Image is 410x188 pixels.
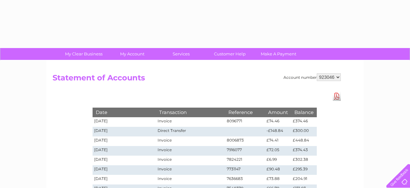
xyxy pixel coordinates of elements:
[156,108,225,117] th: Transaction
[291,156,317,165] td: £302.38
[265,136,291,146] td: £74.41
[283,73,341,81] div: Account number
[57,48,110,60] a: My Clear Business
[265,127,291,136] td: -£148.84
[291,127,317,136] td: £300.00
[156,175,225,184] td: Invoice
[265,175,291,184] td: £73.88
[93,165,156,175] td: [DATE]
[291,146,317,156] td: £374.43
[291,117,317,127] td: £374.46
[225,136,265,146] td: 8006873
[225,175,265,184] td: 7636683
[156,136,225,146] td: Invoice
[93,175,156,184] td: [DATE]
[53,73,341,86] h2: Statement of Accounts
[291,108,317,117] th: Balance
[291,136,317,146] td: £448.84
[93,108,156,117] th: Date
[291,165,317,175] td: £295.39
[252,48,305,60] a: Make A Payment
[265,156,291,165] td: £6.99
[156,165,225,175] td: Invoice
[265,117,291,127] td: £74.46
[265,165,291,175] td: £90.48
[291,175,317,184] td: £204.91
[225,165,265,175] td: 7731147
[265,108,291,117] th: Amount
[93,156,156,165] td: [DATE]
[155,48,208,60] a: Services
[156,117,225,127] td: Invoice
[93,146,156,156] td: [DATE]
[106,48,159,60] a: My Account
[93,127,156,136] td: [DATE]
[93,117,156,127] td: [DATE]
[225,156,265,165] td: 7824221
[225,146,265,156] td: 7916077
[225,108,265,117] th: Reference
[203,48,256,60] a: Customer Help
[225,117,265,127] td: 8096771
[156,127,225,136] td: Direct Transfer
[333,92,341,101] a: Download Pdf
[156,156,225,165] td: Invoice
[156,146,225,156] td: Invoice
[93,136,156,146] td: [DATE]
[265,146,291,156] td: £72.05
